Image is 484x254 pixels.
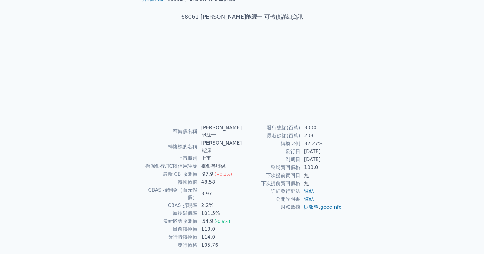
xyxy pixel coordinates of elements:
span: (-0.9%) [214,219,230,224]
td: 105.76 [198,241,242,249]
td: 發行日 [242,148,300,156]
div: 97.9 [201,171,215,178]
td: 擔保銀行/TCRI信用評等 [142,162,198,170]
td: [PERSON_NAME]能源一 [198,124,242,139]
td: 上市 [198,154,242,162]
td: 下次提前賣回日 [242,171,300,179]
td: 下次提前賣回價格 [242,179,300,187]
div: 聊天小工具 [453,225,484,254]
td: 轉換標的名稱 [142,139,198,154]
td: 最新餘額(百萬) [242,132,300,140]
td: 詳細發行辦法 [242,187,300,195]
td: 101.5% [198,209,242,217]
td: [DATE] [300,156,342,164]
td: CBAS 折現率 [142,201,198,209]
td: 到期賣回價格 [242,164,300,171]
td: 最新 CB 收盤價 [142,170,198,178]
td: CBAS 權利金（百元報價） [142,186,198,201]
td: 113.0 [198,225,242,233]
td: 3.97 [198,186,242,201]
td: 無 [300,179,342,187]
a: 連結 [304,188,314,194]
td: 最新股票收盤價 [142,217,198,225]
td: 48.58 [198,178,242,186]
td: 可轉債名稱 [142,124,198,139]
td: 3000 [300,124,342,132]
td: 轉換溢價率 [142,209,198,217]
td: 2031 [300,132,342,140]
td: 上市櫃別 [142,154,198,162]
td: 發行總額(百萬) [242,124,300,132]
td: 發行價格 [142,241,198,249]
td: 臺銀等聯保 [198,162,242,170]
td: 轉換價值 [142,178,198,186]
td: 100.0 [300,164,342,171]
a: goodinfo [320,204,342,210]
td: 財務數據 [242,203,300,211]
td: 114.0 [198,233,242,241]
td: 公開說明書 [242,195,300,203]
td: 目前轉換價 [142,225,198,233]
a: 連結 [304,196,314,202]
td: [DATE] [300,148,342,156]
td: 發行時轉換價 [142,233,198,241]
td: , [300,203,342,211]
td: 轉換比例 [242,140,300,148]
td: 2.2% [198,201,242,209]
td: 到期日 [242,156,300,164]
td: 無 [300,171,342,179]
div: 54.9 [201,218,215,225]
iframe: Chat Widget [453,225,484,254]
span: (+0.1%) [214,172,232,177]
a: 財報狗 [304,204,319,210]
td: [PERSON_NAME]能源 [198,139,242,154]
td: 32.27% [300,140,342,148]
h1: 68061 [PERSON_NAME]能源一 可轉債詳細資訊 [135,13,350,21]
